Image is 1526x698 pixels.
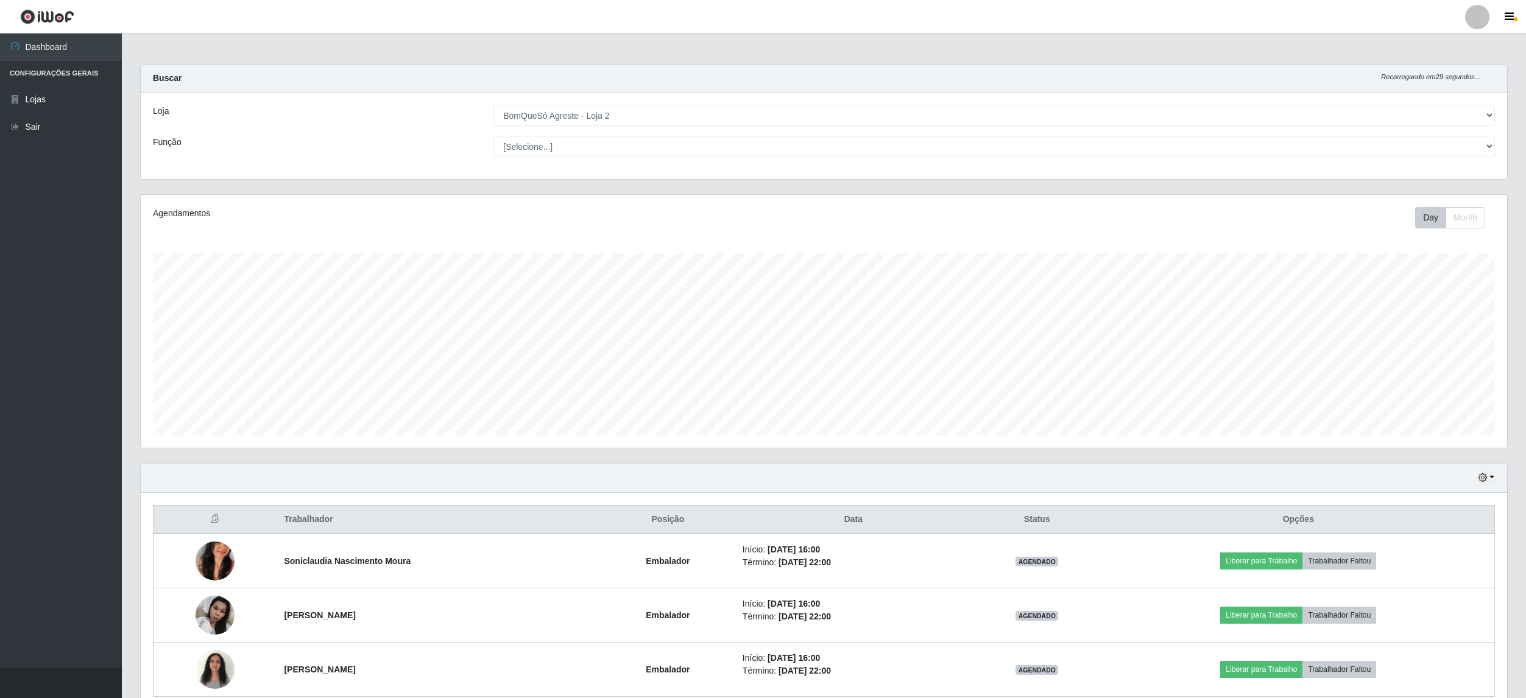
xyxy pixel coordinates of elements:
span: AGENDADO [1016,557,1058,566]
button: Liberar para Trabalho [1220,552,1302,569]
time: [DATE] 22:00 [779,666,831,675]
li: Término: [743,610,964,623]
th: Opções [1103,506,1495,534]
button: Liberar para Trabalho [1220,607,1302,624]
li: Término: [743,556,964,569]
button: Trabalhador Faltou [1302,661,1376,678]
strong: Embalador [646,665,690,674]
i: Recarregando em 29 segundos... [1381,73,1480,80]
img: 1715895130415.jpeg [196,526,235,596]
label: Função [153,136,182,149]
strong: [PERSON_NAME] [284,610,355,620]
div: Agendamentos [153,207,701,220]
time: [DATE] 22:00 [779,612,831,621]
button: Day [1415,207,1446,228]
th: Trabalhador [277,506,600,534]
th: Status [972,506,1103,534]
div: Toolbar with button groups [1415,207,1495,228]
div: First group [1415,207,1485,228]
time: [DATE] 16:00 [768,653,820,663]
li: Início: [743,543,964,556]
span: AGENDADO [1016,611,1058,621]
img: 1730308333367.jpeg [196,589,235,641]
button: Liberar para Trabalho [1220,661,1302,678]
img: CoreUI Logo [20,9,74,24]
img: 1739233492617.jpeg [196,643,235,695]
label: Loja [153,105,169,118]
strong: Buscar [153,73,182,83]
th: Data [735,506,972,534]
li: Início: [743,598,964,610]
time: [DATE] 16:00 [768,545,820,554]
th: Posição [601,506,735,534]
strong: Soniclaudia Nascimento Moura [284,556,411,566]
time: [DATE] 22:00 [779,557,831,567]
button: Trabalhador Faltou [1302,552,1376,569]
button: Trabalhador Faltou [1302,607,1376,624]
li: Término: [743,665,964,677]
button: Month [1446,207,1485,228]
time: [DATE] 16:00 [768,599,820,608]
span: AGENDADO [1016,665,1058,675]
strong: Embalador [646,556,690,566]
strong: [PERSON_NAME] [284,665,355,674]
strong: Embalador [646,610,690,620]
li: Início: [743,652,964,665]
